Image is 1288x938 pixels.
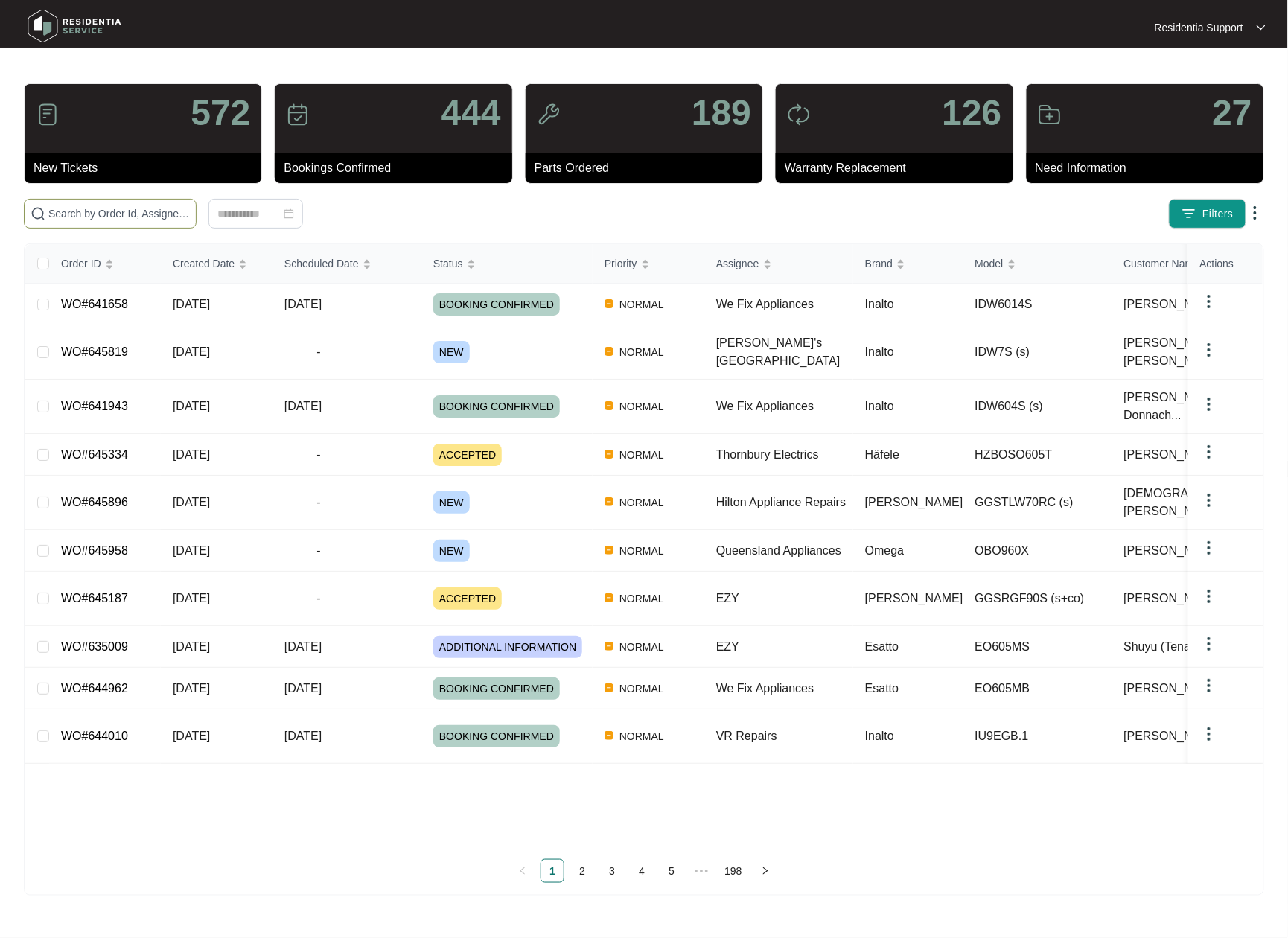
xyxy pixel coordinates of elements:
[61,544,128,557] a: WO#645958
[1200,725,1218,743] img: dropdown arrow
[22,4,127,48] img: residentia service logo
[284,682,322,695] span: [DATE]
[716,398,853,415] div: We Fix Appliances
[605,255,637,272] span: Priority
[173,730,210,742] span: [DATE]
[1200,293,1218,310] img: dropdown arrow
[704,244,853,284] th: Assignee
[272,244,421,284] th: Scheduled Date
[1112,244,1277,284] th: Customer Name
[716,542,853,560] div: Queensland Appliances
[284,494,353,511] span: -
[1124,446,1222,464] span: [PERSON_NAME]
[284,446,353,464] span: -
[716,255,759,272] span: Assignee
[541,860,564,882] a: 1
[36,103,60,127] img: icon
[511,859,535,883] button: left
[1200,395,1218,413] img: dropdown arrow
[865,400,894,412] span: Inalto
[963,476,1112,530] td: GGSTLW70RC (s)
[1200,587,1218,605] img: dropdown arrow
[61,400,128,412] a: WO#641943
[433,395,560,418] span: BOOKING CONFIRMED
[963,434,1112,476] td: HZBOSO605T
[1155,20,1243,35] p: Residentia Support
[433,444,502,466] span: ACCEPTED
[61,592,128,604] a: WO#645187
[1124,590,1222,607] span: [PERSON_NAME]
[613,343,670,361] span: NORMAL
[191,95,250,131] p: 572
[963,668,1112,709] td: EO605MB
[865,496,963,508] span: [PERSON_NAME]
[963,572,1112,626] td: GGSRGF90S (s+co)
[421,244,593,284] th: Status
[865,592,963,604] span: [PERSON_NAME]
[49,244,161,284] th: Order ID
[1200,635,1218,653] img: dropdown arrow
[1124,296,1222,313] span: [PERSON_NAME]
[613,296,670,313] span: NORMAL
[865,544,904,557] span: Omega
[716,638,853,656] div: EZY
[284,159,511,177] p: Bookings Confirmed
[865,345,894,358] span: Inalto
[1169,199,1246,229] button: filter iconFilters
[1213,95,1252,131] p: 27
[284,343,353,361] span: -
[605,299,613,308] img: Vercel Logo
[1124,542,1222,560] span: [PERSON_NAME]
[689,859,713,883] span: •••
[433,255,463,272] span: Status
[631,860,653,882] a: 4
[61,255,101,272] span: Order ID
[716,494,853,511] div: Hilton Appliance Repairs
[1200,491,1218,509] img: dropdown arrow
[173,496,210,508] span: [DATE]
[1124,389,1257,424] span: [PERSON_NAME] Donnach...
[535,159,762,177] p: Parts Ordered
[942,95,1001,131] p: 126
[692,95,751,131] p: 189
[853,244,963,284] th: Brand
[284,730,322,742] span: [DATE]
[963,530,1112,572] td: OBO960X
[284,298,322,310] span: [DATE]
[963,709,1112,764] td: IU9EGB.1
[1200,341,1218,359] img: dropdown arrow
[61,640,128,653] a: WO#635009
[173,544,210,557] span: [DATE]
[173,298,210,310] span: [DATE]
[1200,443,1218,461] img: dropdown arrow
[605,450,613,459] img: Vercel Logo
[161,244,272,284] th: Created Date
[613,542,670,560] span: NORMAL
[541,859,564,883] li: 1
[963,325,1112,380] td: IDW7S (s)
[433,677,560,700] span: BOOKING CONFIRMED
[570,859,594,883] li: 2
[433,636,582,658] span: ADDITIONAL INFORMATION
[1124,638,1205,656] span: Shuyu (Tenant)
[511,859,535,883] li: Previous Page
[975,255,1004,272] span: Model
[1124,334,1257,370] span: [PERSON_NAME] - [PERSON_NAME]...
[1200,677,1218,695] img: dropdown arrow
[1188,244,1263,284] th: Actions
[761,867,770,875] span: right
[537,103,561,127] img: icon
[613,494,670,511] span: NORMAL
[173,448,210,461] span: [DATE]
[173,592,210,604] span: [DATE]
[613,398,670,415] span: NORMAL
[1036,159,1263,177] p: Need Information
[286,103,310,127] img: icon
[865,640,899,653] span: Esatto
[630,859,654,883] li: 4
[865,682,899,695] span: Esatto
[284,640,322,653] span: [DATE]
[433,341,470,363] span: NEW
[1124,255,1200,272] span: Customer Name
[963,626,1112,668] td: EO605MS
